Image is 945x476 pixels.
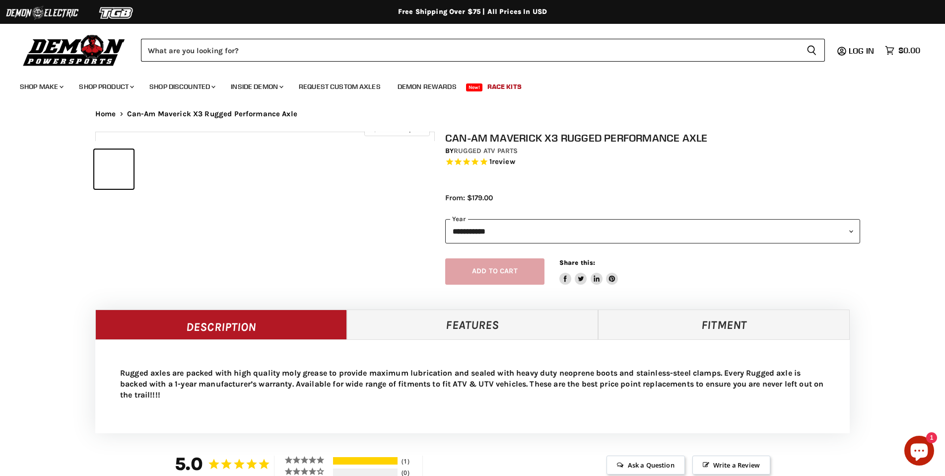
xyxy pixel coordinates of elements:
div: by [445,146,860,157]
div: 1 [399,457,420,466]
a: Shop Discounted [142,77,221,97]
a: Rugged ATV Parts [454,147,518,155]
span: Share this: [559,259,595,266]
a: Home [95,110,116,118]
a: Description [95,310,347,339]
a: Demon Rewards [390,77,464,97]
aside: Share this: [559,258,618,285]
img: Demon Electric Logo 2 [5,3,79,22]
img: TGB Logo 2 [79,3,154,22]
span: Log in [849,46,874,56]
div: 5-Star Ratings [333,457,398,465]
select: year [445,219,860,243]
div: Free Shipping Over $75 | All Prices In USD [75,7,870,16]
button: IMAGE thumbnail [94,150,134,189]
div: 5 ★ [284,456,332,464]
a: Request Custom Axles [291,77,388,97]
span: Ask a Question [607,456,684,475]
nav: Breadcrumbs [75,110,870,118]
ul: Main menu [12,73,918,97]
a: Race Kits [480,77,529,97]
a: Features [347,310,599,339]
p: Rugged axles are packed with high quality moly grease to provide maximum lubrication and sealed w... [120,368,825,400]
span: review [492,157,515,166]
button: Search [799,39,825,62]
strong: 5.0 [175,453,203,475]
inbox-online-store-chat: Shopify online store chat [901,436,937,468]
span: $0.00 [898,46,920,55]
a: $0.00 [880,43,925,58]
span: Write a Review [692,456,770,475]
input: Search [141,39,799,62]
span: Rated 5.0 out of 5 stars 1 reviews [445,157,860,167]
span: Can-Am Maverick X3 Rugged Performance Axle [127,110,297,118]
a: Fitment [598,310,850,339]
span: Click to expand [369,125,424,133]
a: Shop Product [71,77,140,97]
span: 1 reviews [489,157,515,166]
form: Product [141,39,825,62]
img: Demon Powersports [20,32,129,68]
a: Shop Make [12,77,69,97]
span: From: $179.00 [445,193,493,202]
a: Log in [844,46,880,55]
h1: Can-Am Maverick X3 Rugged Performance Axle [445,132,860,144]
span: New! [466,83,483,91]
div: 100% [333,457,398,465]
a: Inside Demon [223,77,289,97]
